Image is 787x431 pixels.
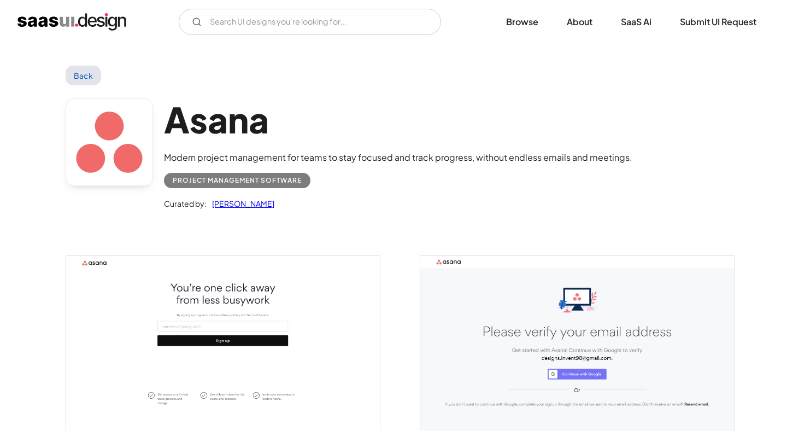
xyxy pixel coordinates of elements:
[173,174,302,187] div: Project Management Software
[207,197,274,210] a: [PERSON_NAME]
[667,10,770,34] a: Submit UI Request
[164,98,632,141] h1: Asana
[608,10,665,34] a: SaaS Ai
[554,10,606,34] a: About
[164,151,632,164] div: Modern project management for teams to stay focused and track progress, without endless emails an...
[179,9,441,35] form: Email Form
[66,66,101,85] a: Back
[164,197,207,210] div: Curated by:
[493,10,551,34] a: Browse
[179,9,441,35] input: Search UI designs you're looking for...
[17,13,126,31] a: home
